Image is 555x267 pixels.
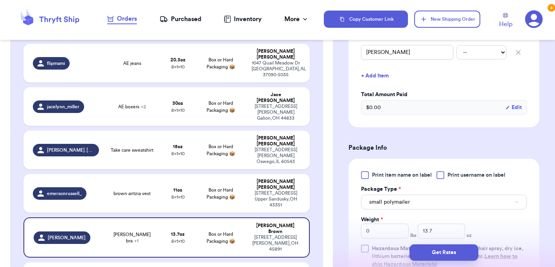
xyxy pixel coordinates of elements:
label: Package Type [361,185,401,193]
button: Edit [505,104,522,111]
div: Jace [PERSON_NAME] [251,92,300,104]
span: lbs [410,232,416,238]
span: Box or Hard Packaging 📦 [207,57,235,69]
span: [PERSON_NAME].[PERSON_NAME] [47,147,94,153]
div: [STREET_ADDRESS][PERSON_NAME] Oswego , IL 60543 [251,147,300,165]
div: [PERSON_NAME] [PERSON_NAME] [251,48,300,60]
span: [PERSON_NAME] [48,235,86,241]
div: More [284,14,309,24]
button: Copy Customer Link [324,11,408,28]
span: Box or Hard Packaging 📦 [207,188,235,199]
span: 8 x 1 x 10 [171,195,185,199]
div: Orders [107,14,137,23]
span: 8 x 1 x 10 [171,151,185,156]
span: emersonrussell_ [47,190,82,197]
div: [PERSON_NAME] [PERSON_NAME] [251,135,300,147]
a: 3 [525,10,543,28]
a: Inventory [224,14,262,24]
button: New Shipping Order [414,11,480,28]
span: brown aritzia vest [113,190,151,197]
span: 8 x 1 x 10 [171,239,185,244]
span: Box or Hard Packaging 📦 [207,232,235,244]
span: Print item name on label [372,171,432,179]
span: [PERSON_NAME] bra [108,231,156,244]
span: jacelynn_miller [47,104,79,110]
span: oz [467,232,472,238]
strong: 11 oz [173,188,182,192]
div: [STREET_ADDRESS] [PERSON_NAME] , OH 45891 [251,235,300,252]
span: small polymailer [369,198,410,206]
span: + 2 [141,104,146,109]
span: $ 0.00 [366,104,381,111]
a: Help [499,13,512,29]
button: + Add Item [358,67,530,84]
span: flipmami [47,60,65,66]
span: Box or Hard Packaging 📦 [207,101,235,113]
div: 1047 Quail Meadow Dr [GEOGRAPHIC_DATA] , AL 37090-5035 [251,60,300,78]
a: Purchased [160,14,201,24]
span: Print username on label [447,171,505,179]
div: [STREET_ADDRESS][PERSON_NAME] Galion , OH 44833 [251,104,300,121]
h3: Package Info [348,143,539,152]
strong: 13.7 oz [171,232,185,237]
span: 8 x 1 x 10 [171,108,185,113]
span: Box or Hard Packaging 📦 [207,144,235,156]
span: 8 x 1 x 10 [171,65,185,69]
label: Weight [361,216,383,224]
div: [PERSON_NAME] [PERSON_NAME] [251,179,300,190]
span: AE jeans [123,60,141,66]
div: [PERSON_NAME] Brown [251,223,300,235]
div: [STREET_ADDRESS] Upper Sandusky , OH 43351 [251,190,300,208]
strong: 30 oz [172,101,183,106]
span: AE boxers [118,104,146,110]
strong: 15 oz [173,144,183,149]
a: Orders [107,14,137,24]
span: + 1 [134,238,138,243]
strong: 20.3 oz [171,57,185,62]
button: Get Rates [410,244,478,261]
span: Help [499,20,512,29]
label: Total Amount Paid [361,91,527,99]
span: Take care sweatshirt [111,147,153,153]
button: small polymailer [361,195,527,210]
